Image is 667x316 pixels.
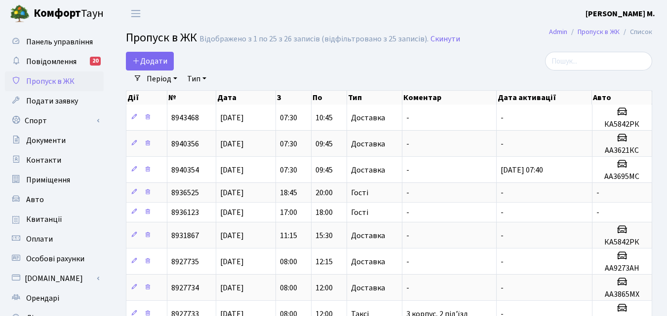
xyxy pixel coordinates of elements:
[5,229,104,249] a: Оплати
[315,112,333,123] span: 10:45
[280,282,297,293] span: 08:00
[220,112,244,123] span: [DATE]
[10,4,30,24] img: logo.png
[351,114,385,122] span: Доставка
[497,91,592,105] th: Дата активації
[5,150,104,170] a: Контакти
[501,207,504,218] span: -
[351,209,368,216] span: Гості
[596,207,599,218] span: -
[592,91,652,105] th: Авто
[34,5,81,21] b: Комфорт
[171,207,199,218] span: 8936123
[26,135,66,146] span: Документи
[406,165,409,176] span: -
[280,112,297,123] span: 07:30
[406,230,409,241] span: -
[596,120,648,129] h5: КА5842РК
[586,8,655,20] a: [PERSON_NAME] М.
[171,165,199,176] span: 8940354
[351,284,385,292] span: Доставка
[5,111,104,131] a: Спорт
[534,22,667,42] nav: breadcrumb
[26,293,59,304] span: Орендарі
[220,139,244,149] span: [DATE]
[220,207,244,218] span: [DATE]
[90,57,101,66] div: 20
[596,187,599,198] span: -
[431,35,460,44] a: Скинути
[315,256,333,267] span: 12:15
[171,282,199,293] span: 8927734
[549,27,567,37] a: Admin
[5,288,104,308] a: Орендарі
[351,258,385,266] span: Доставка
[220,282,244,293] span: [DATE]
[26,214,62,225] span: Квитанції
[501,187,504,198] span: -
[34,5,104,22] span: Таун
[620,27,652,37] li: Список
[351,166,385,174] span: Доставка
[5,190,104,210] a: Авто
[26,253,84,264] span: Особові рахунки
[586,8,655,19] b: [PERSON_NAME] М.
[351,189,368,197] span: Гості
[351,140,385,148] span: Доставка
[280,187,297,198] span: 18:45
[315,187,333,198] span: 20:00
[167,91,216,105] th: №
[280,139,297,149] span: 07:30
[220,256,244,267] span: [DATE]
[406,187,409,198] span: -
[126,91,167,105] th: Дії
[501,256,504,267] span: -
[123,5,148,22] button: Переключити навігацію
[280,165,297,176] span: 07:30
[276,91,312,105] th: З
[406,207,409,218] span: -
[5,210,104,229] a: Квитанції
[406,282,409,293] span: -
[578,27,620,37] a: Пропуск в ЖК
[220,230,244,241] span: [DATE]
[545,52,652,70] input: Пошук...
[26,96,78,106] span: Подати заявку
[5,71,104,91] a: Пропуск в ЖК
[406,256,409,267] span: -
[216,91,276,105] th: Дата
[26,194,44,205] span: Авто
[315,282,333,293] span: 12:00
[171,112,199,123] span: 8943468
[406,112,409,123] span: -
[347,91,402,105] th: Тип
[596,238,648,247] h5: КА5842РК
[501,282,504,293] span: -
[315,165,333,176] span: 09:45
[501,139,504,149] span: -
[26,175,70,185] span: Приміщення
[5,32,104,52] a: Панель управління
[280,230,297,241] span: 11:15
[315,230,333,241] span: 15:30
[5,52,104,71] a: Повідомлення20
[402,91,497,105] th: Коментар
[171,256,199,267] span: 8927735
[26,56,77,67] span: Повідомлення
[26,36,93,47] span: Панель управління
[596,172,648,181] h5: АА3695МС
[5,131,104,150] a: Документи
[501,230,504,241] span: -
[220,187,244,198] span: [DATE]
[126,52,174,70] a: Додати
[312,91,347,105] th: По
[199,35,429,44] div: Відображено з 1 по 25 з 26 записів (відфільтровано з 25 записів).
[315,207,333,218] span: 18:00
[596,264,648,273] h5: АА9273АН
[171,139,199,149] span: 8940356
[171,230,199,241] span: 8931867
[596,146,648,155] h5: АА3621КС
[280,256,297,267] span: 08:00
[351,232,385,240] span: Доставка
[5,249,104,269] a: Особові рахунки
